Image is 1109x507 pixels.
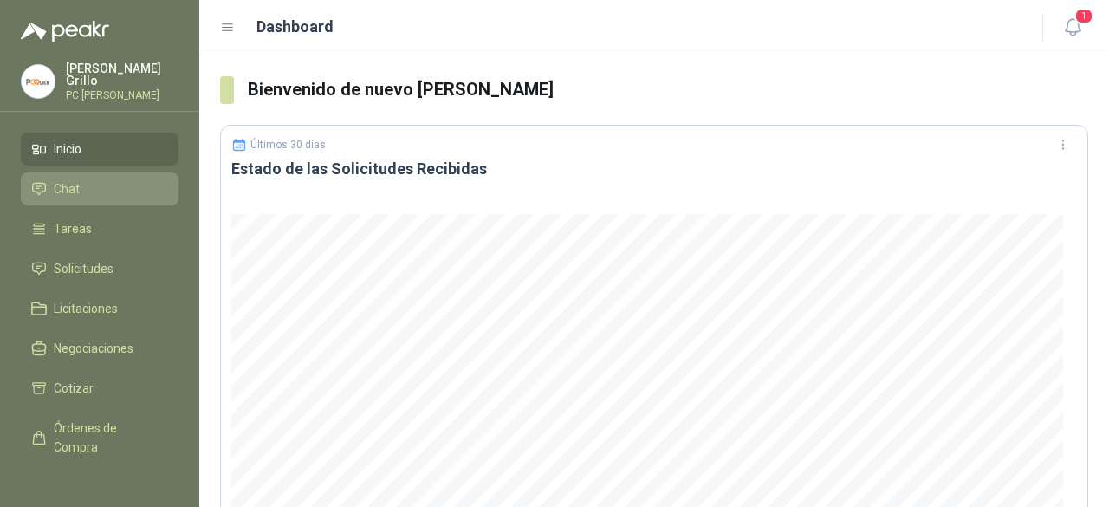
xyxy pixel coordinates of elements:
[248,76,1089,103] h3: Bienvenido de nuevo [PERSON_NAME]
[21,332,178,365] a: Negociaciones
[21,212,178,245] a: Tareas
[231,159,1077,179] h3: Estado de las Solicitudes Recibidas
[54,140,81,159] span: Inicio
[21,372,178,405] a: Cotizar
[21,292,178,325] a: Licitaciones
[21,252,178,285] a: Solicitudes
[54,179,80,198] span: Chat
[250,139,326,151] p: Últimos 30 días
[54,339,133,358] span: Negociaciones
[54,219,92,238] span: Tareas
[66,62,178,87] p: [PERSON_NAME] Grillo
[21,412,178,464] a: Órdenes de Compra
[66,90,178,101] p: PC [PERSON_NAME]
[54,299,118,318] span: Licitaciones
[54,379,94,398] span: Cotizar
[256,15,334,39] h1: Dashboard
[1074,8,1093,24] span: 1
[21,172,178,205] a: Chat
[21,21,109,42] img: Logo peakr
[54,259,113,278] span: Solicitudes
[54,419,162,457] span: Órdenes de Compra
[1057,12,1088,43] button: 1
[21,133,178,166] a: Inicio
[22,65,55,98] img: Company Logo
